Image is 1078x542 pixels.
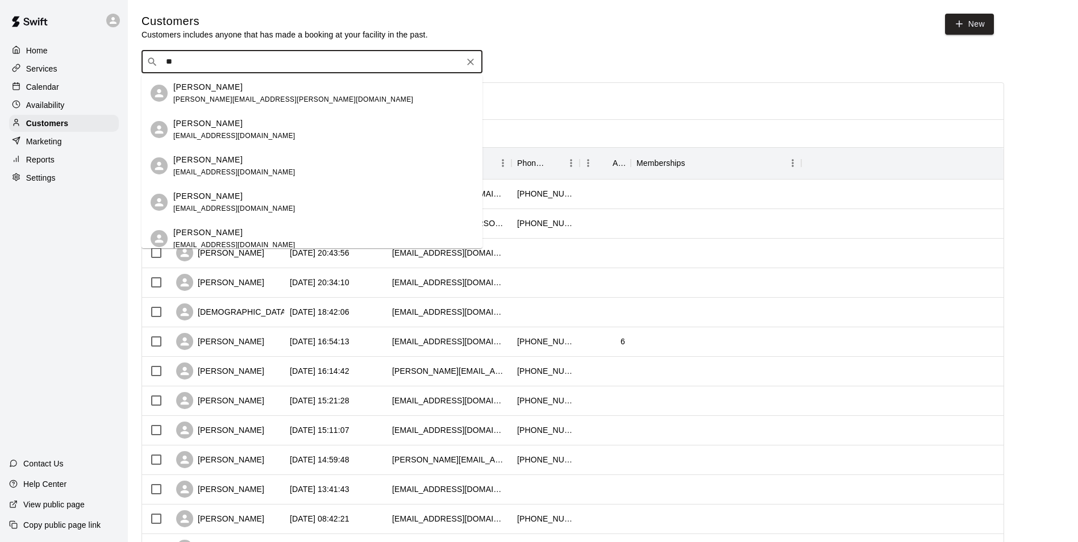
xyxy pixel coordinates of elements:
p: Services [26,63,57,74]
p: Marketing [26,136,62,147]
div: [PERSON_NAME] [176,362,264,380]
div: Memberships [636,147,685,179]
div: Memberships [631,147,801,179]
div: tgray117@gmail.com [392,424,506,436]
div: +16316805756 [517,424,574,436]
div: 2025-08-11 16:14:42 [290,365,349,377]
div: Phone Number [511,147,580,179]
div: 2025-08-11 20:43:56 [290,247,349,259]
p: [PERSON_NAME] [173,81,243,93]
button: Menu [580,155,597,172]
div: +15165518355 [517,188,574,199]
p: Reports [26,154,55,165]
button: Sort [547,155,563,171]
div: svigliotti418@gmail.com [392,336,506,347]
p: Settings [26,172,56,184]
div: 2025-08-11 14:59:48 [290,454,349,465]
div: lawrence.papola@gmail.com [392,365,506,377]
button: Sort [685,155,701,171]
a: Marketing [9,133,119,150]
a: Settings [9,169,119,186]
div: 2025-08-11 15:21:28 [290,395,349,406]
a: New [945,14,994,35]
span: [EMAIL_ADDRESS][DOMAIN_NAME] [173,168,295,176]
p: Customers includes anyone that has made a booking at your facility in the past. [141,29,428,40]
span: [EMAIL_ADDRESS][DOMAIN_NAME] [173,132,295,140]
div: [PERSON_NAME] [176,392,264,409]
div: 2025-08-11 16:54:13 [290,336,349,347]
a: Services [9,60,119,77]
div: Matthew Herzing [151,121,168,138]
h5: Customers [141,14,428,29]
button: Clear [463,54,478,70]
span: [EMAIL_ADDRESS][DOMAIN_NAME] [173,241,295,249]
p: [PERSON_NAME] [173,118,243,130]
button: Menu [494,155,511,172]
p: View public page [23,499,85,510]
a: Customers [9,115,119,132]
div: +15164931872 [517,218,574,229]
div: +15164245322 [517,336,574,347]
p: [PERSON_NAME] [173,227,243,239]
div: Vincent Malizia [151,85,168,102]
div: [PERSON_NAME] [176,274,264,291]
div: +15167795611 [517,365,574,377]
button: Sort [597,155,613,171]
div: tfsoltan@gmail.com [392,483,506,495]
p: Availability [26,99,65,111]
button: Menu [563,155,580,172]
p: Calendar [26,81,59,93]
div: 2025-08-11 20:34:10 [290,277,349,288]
div: Age [580,147,631,179]
div: +19175675983 [517,395,574,406]
div: drock613@verizon.net [392,247,506,259]
div: kristophercerciello@gmail.com [392,513,506,524]
p: Home [26,45,48,56]
div: vincent.malizia@yahoo.com [392,454,506,465]
span: [PERSON_NAME][EMAIL_ADDRESS][PERSON_NAME][DOMAIN_NAME] [173,95,413,103]
div: carmelo popa [151,157,168,174]
span: [EMAIL_ADDRESS][DOMAIN_NAME] [173,205,295,212]
div: christiefuestes@ymail.com [392,306,506,318]
p: Customers [26,118,68,129]
div: +16468412623 [517,454,574,465]
div: Phone Number [517,147,547,179]
div: Age [613,147,625,179]
div: 6 [621,336,625,347]
p: Contact Us [23,458,64,469]
div: [PERSON_NAME] [176,451,264,468]
p: [PERSON_NAME] [173,190,243,202]
div: 2025-08-11 15:11:07 [290,424,349,436]
div: Paul Zimmerman [151,194,168,211]
div: 2025-08-11 18:42:06 [290,306,349,318]
button: Menu [784,155,801,172]
div: +15165890656 [517,513,574,524]
div: 2025-08-11 08:42:21 [290,513,349,524]
a: Calendar [9,78,119,95]
a: Reports [9,151,119,168]
div: [PERSON_NAME] [176,481,264,498]
div: Brayden Zingales [151,230,168,247]
div: [DEMOGRAPHIC_DATA][PERSON_NAME] [176,303,355,320]
div: [PERSON_NAME] [176,422,264,439]
div: Email [386,147,511,179]
div: 2025-08-11 13:41:43 [290,483,349,495]
div: [PERSON_NAME] [176,510,264,527]
p: [PERSON_NAME] [173,154,243,166]
p: Copy public page link [23,519,101,531]
a: Availability [9,97,119,114]
div: mikesanchez98@yahoo.com [392,395,506,406]
div: Search customers by name or email [141,51,482,73]
a: Home [9,42,119,59]
div: [PERSON_NAME] [176,333,264,350]
div: [PERSON_NAME] [176,244,264,261]
div: registration@lnbaseball.org [392,277,506,288]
